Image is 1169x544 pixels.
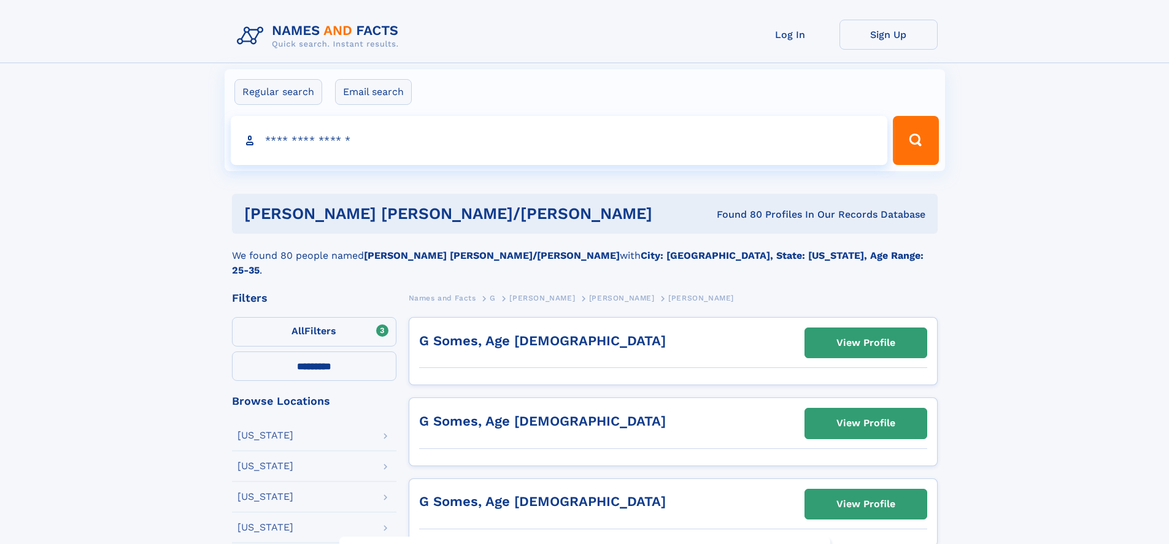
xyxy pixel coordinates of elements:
[419,333,666,348] a: G Somes, Age [DEMOGRAPHIC_DATA]
[741,20,839,50] a: Log In
[232,20,409,53] img: Logo Names and Facts
[509,294,575,302] span: [PERSON_NAME]
[364,250,620,261] b: [PERSON_NAME] [PERSON_NAME]/[PERSON_NAME]
[237,461,293,471] div: [US_STATE]
[419,413,666,429] a: G Somes, Age [DEMOGRAPHIC_DATA]
[490,290,496,305] a: G
[232,293,396,304] div: Filters
[805,489,927,519] a: View Profile
[836,490,895,518] div: View Profile
[684,208,925,221] div: Found 80 Profiles In Our Records Database
[893,116,938,165] button: Search Button
[244,206,685,221] h1: [PERSON_NAME] [PERSON_NAME]/[PERSON_NAME]
[668,294,734,302] span: [PERSON_NAME]
[232,317,396,347] label: Filters
[836,329,895,357] div: View Profile
[232,234,938,278] div: We found 80 people named with .
[232,250,924,276] b: City: [GEOGRAPHIC_DATA], State: [US_STATE], Age Range: 25-35
[839,20,938,50] a: Sign Up
[231,116,888,165] input: search input
[490,294,496,302] span: G
[805,408,927,438] a: View Profile
[232,396,396,407] div: Browse Locations
[836,409,895,437] div: View Profile
[589,290,655,305] a: [PERSON_NAME]
[335,79,412,105] label: Email search
[237,492,293,502] div: [US_STATE]
[509,290,575,305] a: [PERSON_NAME]
[237,431,293,440] div: [US_STATE]
[291,325,304,337] span: All
[419,494,666,509] a: G Somes, Age [DEMOGRAPHIC_DATA]
[589,294,655,302] span: [PERSON_NAME]
[237,523,293,532] div: [US_STATE]
[409,290,476,305] a: Names and Facts
[234,79,322,105] label: Regular search
[805,328,927,358] a: View Profile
